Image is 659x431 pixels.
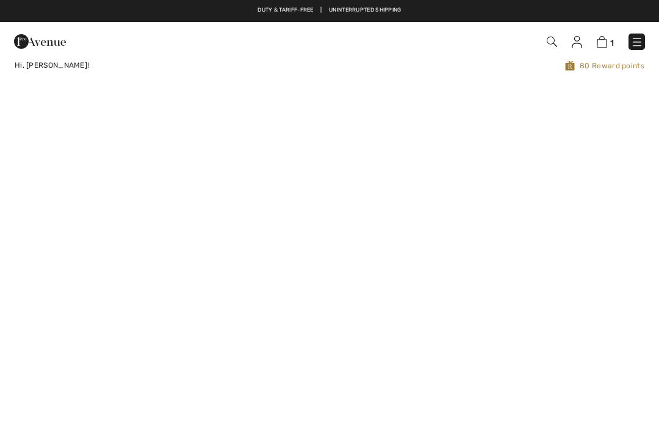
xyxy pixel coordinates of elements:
[15,61,89,69] span: Hi, [PERSON_NAME]!
[631,36,643,48] img: Menu
[547,37,557,47] img: Search
[610,38,614,48] span: 1
[597,36,607,48] img: Shopping Bag
[597,34,614,49] a: 1
[5,60,654,71] a: Hi, [PERSON_NAME]!80 Reward points
[572,36,582,48] img: My Info
[565,60,575,71] img: Avenue Rewards
[14,29,66,54] img: 1ère Avenue
[283,60,644,71] span: 80 Reward points
[14,35,66,46] a: 1ère Avenue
